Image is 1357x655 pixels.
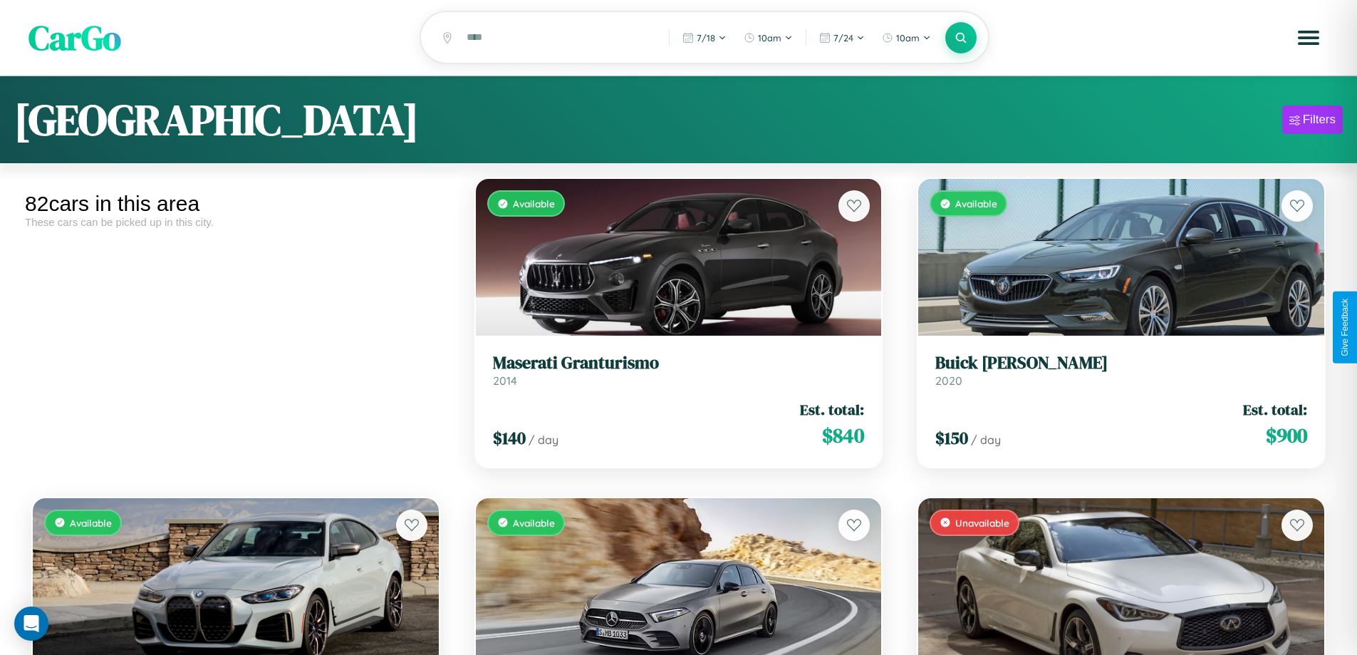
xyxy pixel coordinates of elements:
button: Open menu [1289,18,1329,58]
span: $ 840 [822,421,864,450]
div: Give Feedback [1340,299,1350,356]
div: 82 cars in this area [25,192,447,216]
span: Est. total: [1243,399,1307,420]
span: $ 900 [1266,421,1307,450]
span: Available [955,197,997,210]
span: 2020 [935,373,962,388]
div: Open Intercom Messenger [14,607,48,641]
span: 10am [758,32,781,43]
div: Filters [1303,113,1336,127]
span: CarGo [28,14,121,61]
a: Maserati Granturismo2014 [493,353,865,388]
span: Available [70,517,112,529]
button: 7/18 [675,26,734,49]
span: 7 / 18 [697,32,715,43]
h3: Maserati Granturismo [493,353,865,373]
h3: Buick [PERSON_NAME] [935,353,1307,373]
button: Filters [1282,105,1343,134]
span: Unavailable [955,517,1009,529]
span: $ 150 [935,426,968,450]
span: Available [513,197,555,210]
button: 7/24 [812,26,872,49]
span: / day [529,433,558,447]
button: 10am [875,26,938,49]
h1: [GEOGRAPHIC_DATA] [14,91,419,149]
span: 7 / 24 [833,32,853,43]
span: Available [513,517,555,529]
div: These cars can be picked up in this city. [25,216,447,228]
span: 10am [896,32,920,43]
a: Buick [PERSON_NAME]2020 [935,353,1307,388]
span: 2014 [493,373,517,388]
button: 10am [737,26,800,49]
span: / day [971,433,1001,447]
span: Est. total: [800,399,864,420]
span: $ 140 [493,426,526,450]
